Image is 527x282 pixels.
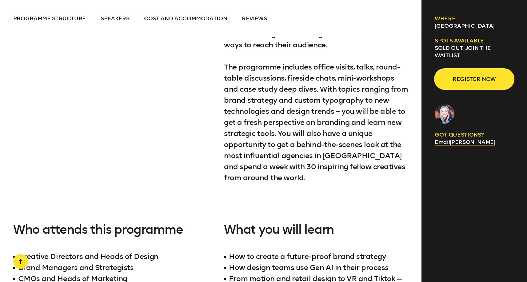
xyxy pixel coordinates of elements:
p: GOT QUESTIONS? [435,131,514,138]
p: SOLD OUT. Join the waitlist. [435,44,514,59]
h3: What you will learn [224,223,409,236]
span: Reviews [242,15,267,22]
span: Speakers [101,15,129,22]
li: How to create a future-proof brand strategy [224,251,409,262]
p: The programme includes office visits, talks, round-table discussions, fireside chats, mini-worksh... [224,62,409,183]
a: Email[PERSON_NAME] [435,139,495,145]
span: Register now [445,73,504,85]
li: How design teams use Gen AI in their process [224,262,409,273]
span: Programme Structure [13,15,86,22]
li: Creative Directors and Heads of Design [13,251,198,262]
h6: Spots available [435,37,514,44]
h3: Who attends this programme [13,223,198,236]
h6: Where [435,15,514,22]
li: Brand Managers and Strategists [13,262,198,273]
button: Register now [435,69,514,89]
p: [GEOGRAPHIC_DATA] [435,22,514,30]
span: Cost and Accommodation [144,15,227,22]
